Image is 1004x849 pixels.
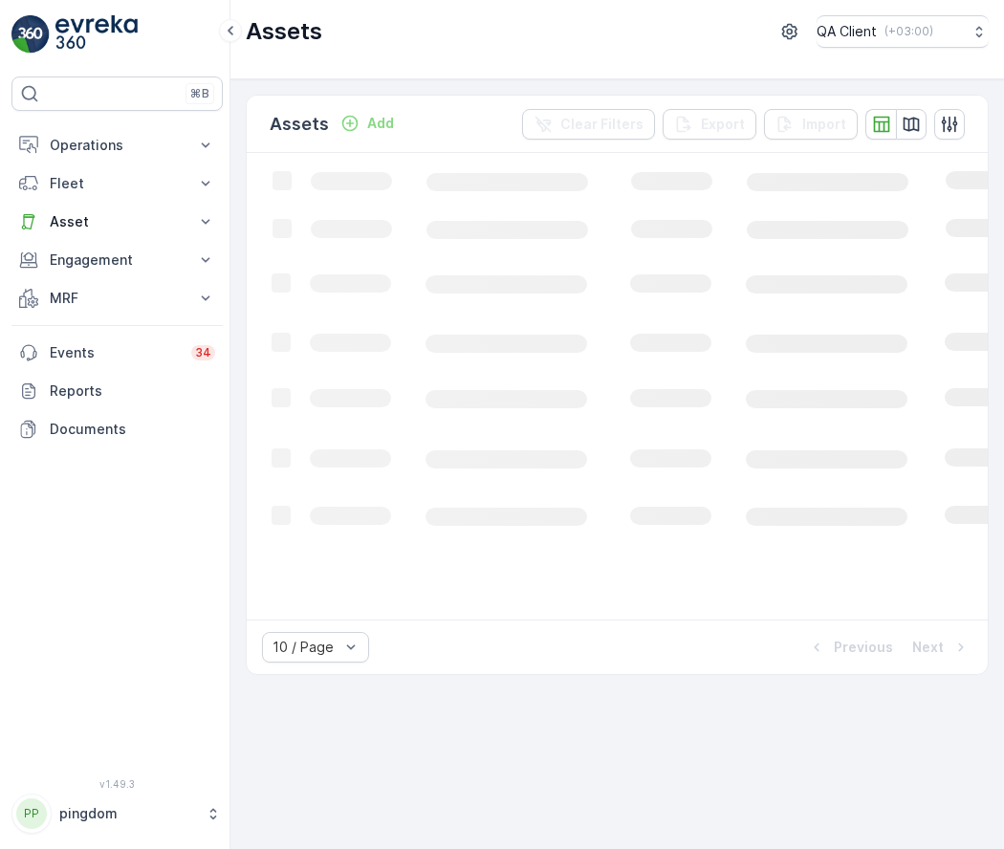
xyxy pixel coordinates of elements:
p: Previous [834,638,893,657]
button: Asset [11,203,223,241]
p: ⌘B [190,86,209,101]
p: Asset [50,212,185,231]
p: Operations [50,136,185,155]
button: Add [333,112,402,135]
p: Next [912,638,944,657]
p: Assets [246,16,322,47]
p: Assets [270,111,329,138]
p: Events [50,343,180,362]
a: Documents [11,410,223,448]
button: Export [663,109,756,140]
p: Fleet [50,174,185,193]
button: Engagement [11,241,223,279]
p: Documents [50,420,215,439]
p: Engagement [50,250,185,270]
button: Fleet [11,164,223,203]
p: MRF [50,289,185,308]
button: Clear Filters [522,109,655,140]
p: QA Client [817,22,877,41]
button: Import [764,109,858,140]
p: Export [701,115,745,134]
p: 34 [195,345,211,360]
div: PP [16,798,47,829]
button: MRF [11,279,223,317]
button: Next [910,636,972,659]
p: Import [802,115,846,134]
a: Events34 [11,334,223,372]
button: Previous [805,636,895,659]
button: Operations [11,126,223,164]
img: logo [11,15,50,54]
p: Clear Filters [560,115,644,134]
p: ( +03:00 ) [884,24,933,39]
p: pingdom [59,804,196,823]
button: QA Client(+03:00) [817,15,989,48]
img: logo_light-DOdMpM7g.png [55,15,138,54]
button: PPpingdom [11,794,223,834]
span: v 1.49.3 [11,778,223,790]
p: Add [367,114,394,133]
a: Reports [11,372,223,410]
p: Reports [50,381,215,401]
